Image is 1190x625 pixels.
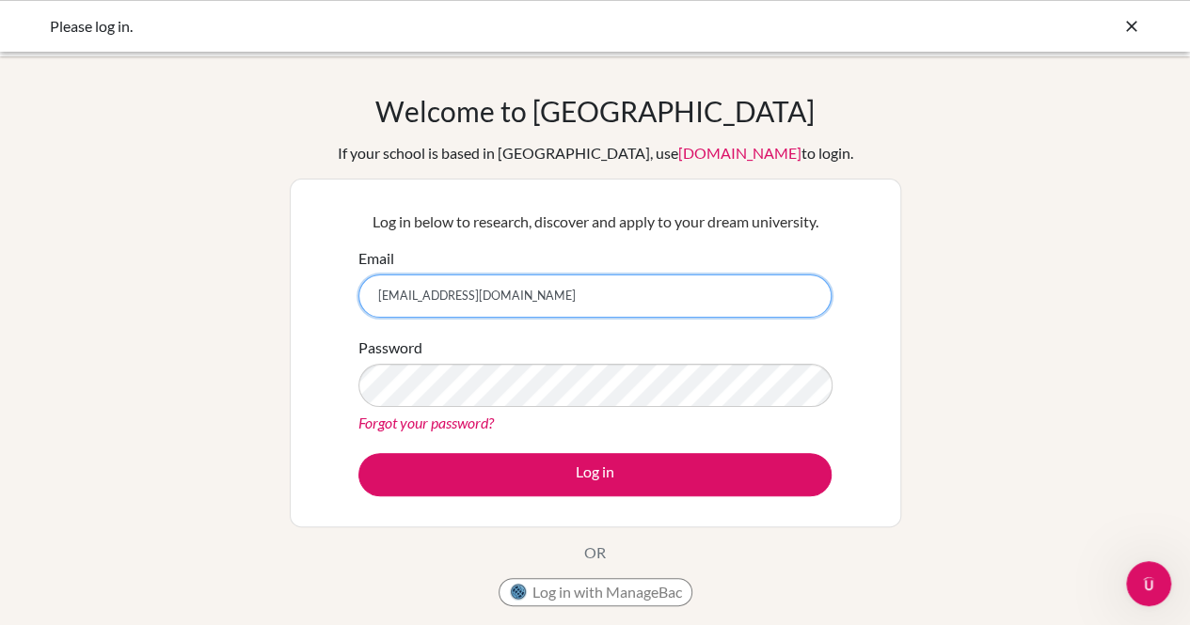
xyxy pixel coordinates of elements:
[50,15,859,38] div: Please log in.
[678,144,801,162] a: [DOMAIN_NAME]
[358,211,832,233] p: Log in below to research, discover and apply to your dream university.
[499,578,692,606] button: Log in with ManageBac
[375,94,815,128] h1: Welcome to [GEOGRAPHIC_DATA]
[1126,561,1171,606] iframe: Intercom live chat
[358,414,494,431] a: Forgot your password?
[358,247,394,270] label: Email
[584,541,606,564] p: OR
[338,142,853,164] div: If your school is based in [GEOGRAPHIC_DATA], use to login.
[358,453,832,496] button: Log in
[358,336,422,359] label: Password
